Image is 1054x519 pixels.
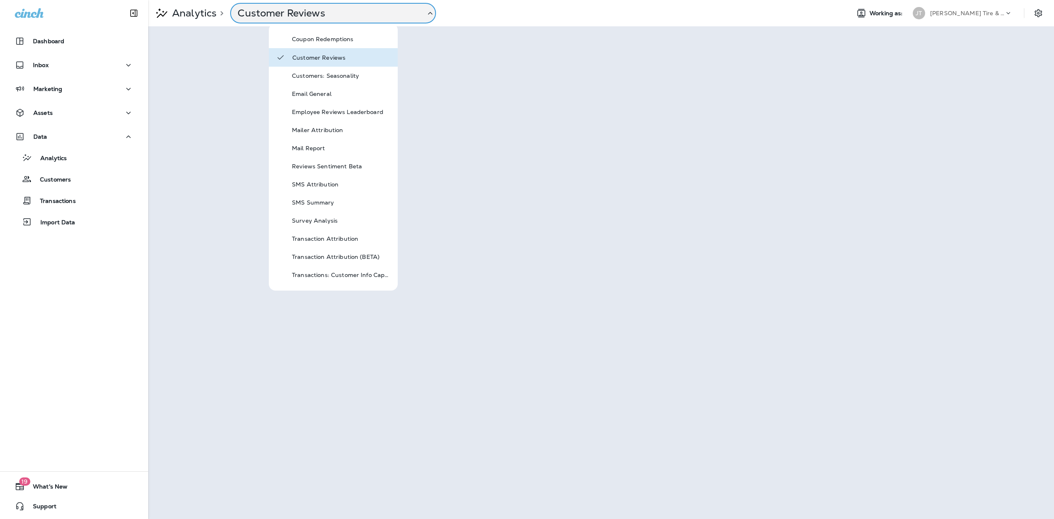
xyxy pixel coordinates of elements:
[8,81,140,97] button: Marketing
[33,86,62,92] p: Marketing
[8,33,140,49] button: Dashboard
[8,57,140,73] button: Inbox
[930,10,1004,16] p: [PERSON_NAME] Tire & Auto
[8,213,140,230] button: Import Data
[292,127,391,133] p: Mailer Attribution
[122,5,145,21] button: Collapse Sidebar
[292,145,391,151] p: Mail Report
[19,477,30,486] span: 19
[913,7,925,19] div: JT
[1031,6,1046,21] button: Settings
[8,478,140,495] button: 19What's New
[292,54,391,61] p: Customer Reviews
[292,163,391,170] p: Reviews Sentiment Beta
[8,128,140,145] button: Data
[33,62,49,68] p: Inbox
[33,109,53,116] p: Assets
[238,7,419,19] p: Customer Reviews
[217,10,224,16] p: >
[292,199,391,206] p: SMS Summary
[8,170,140,188] button: Customers
[8,149,140,166] button: Analytics
[292,36,391,42] p: Coupon Redemptions
[292,91,391,97] p: Email General
[8,105,140,121] button: Assets
[870,10,905,17] span: Working as:
[292,109,391,115] p: Employee Reviews Leaderboard
[292,272,391,278] p: Transactions: Customer Info Capture
[292,235,391,242] p: Transaction Attribution
[33,133,47,140] p: Data
[8,498,140,514] button: Support
[33,38,64,44] p: Dashboard
[292,72,391,79] p: Customers: Seasonality
[32,219,75,227] p: Import Data
[292,254,391,260] p: Transaction Attribution (BETA)
[169,7,217,19] p: Analytics
[292,217,391,224] p: Survey Analysis
[292,181,391,188] p: SMS Attribution
[32,198,76,205] p: Transactions
[32,155,67,163] p: Analytics
[25,503,56,513] span: Support
[25,483,68,493] span: What's New
[8,192,140,209] button: Transactions
[32,176,71,184] p: Customers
